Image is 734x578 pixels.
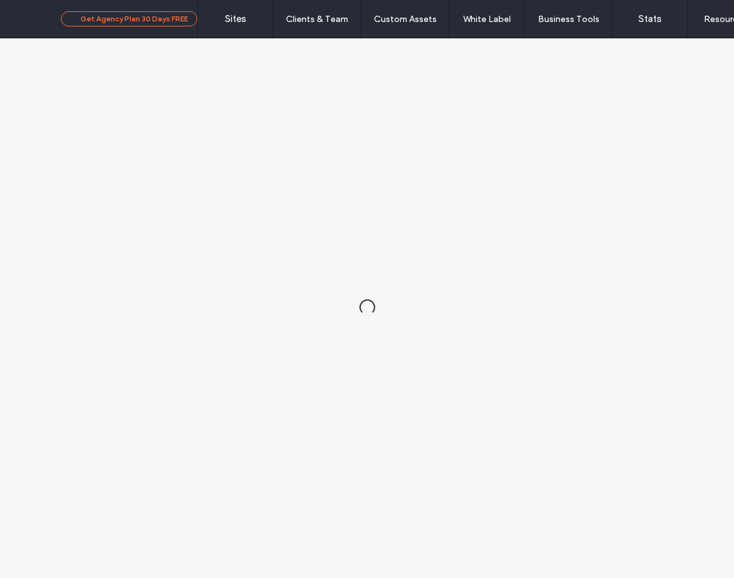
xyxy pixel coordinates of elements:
label: Custom Assets [374,14,437,25]
label: White Label [463,14,511,25]
label: Sites [225,13,246,25]
button: Get Agency Plan 30 Days FREE [61,11,197,26]
label: Business Tools [538,14,600,25]
label: Clients & Team [286,14,348,25]
label: Stats [638,13,662,25]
